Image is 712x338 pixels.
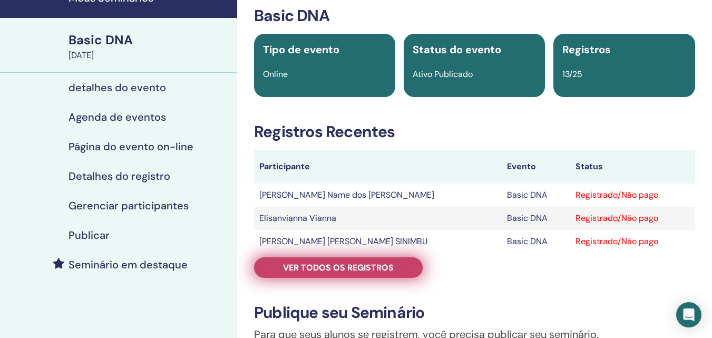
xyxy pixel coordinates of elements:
[69,31,231,49] div: Basic DNA
[69,170,170,182] h4: Detalhes do registro
[502,230,570,253] td: Basic DNA
[254,6,695,25] h3: Basic DNA
[69,81,166,94] h4: detalhes do evento
[69,229,110,242] h4: Publicar
[62,31,237,62] a: Basic DNA[DATE]
[576,235,690,248] div: Registrado/Não pago
[576,189,690,201] div: Registrado/Não pago
[502,207,570,230] td: Basic DNA
[69,258,188,271] h4: Seminário em destaque
[254,303,695,322] h3: Publique seu Seminário
[254,207,502,230] td: Elisanvianna Vianna
[69,199,189,212] h4: Gerenciar participantes
[254,122,695,141] h3: Registros Recentes
[413,43,501,56] span: Status do evento
[69,111,166,123] h4: Agenda de eventos
[69,49,231,62] div: [DATE]
[283,262,394,273] span: Ver todos os registros
[570,150,695,184] th: Status
[502,184,570,207] td: Basic DNA
[254,230,502,253] td: [PERSON_NAME] [PERSON_NAME] SINIMBU
[576,212,690,225] div: Registrado/Não pago
[263,43,339,56] span: Tipo de evento
[502,150,570,184] th: Evento
[254,257,423,278] a: Ver todos os registros
[254,150,502,184] th: Participante
[254,184,502,207] td: [PERSON_NAME] Name dos [PERSON_NAME]
[263,69,288,80] span: Online
[413,69,473,80] span: Ativo Publicado
[562,43,611,56] span: Registros
[562,69,582,80] span: 13/25
[676,302,701,327] div: Open Intercom Messenger
[69,140,193,153] h4: Página do evento on-line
